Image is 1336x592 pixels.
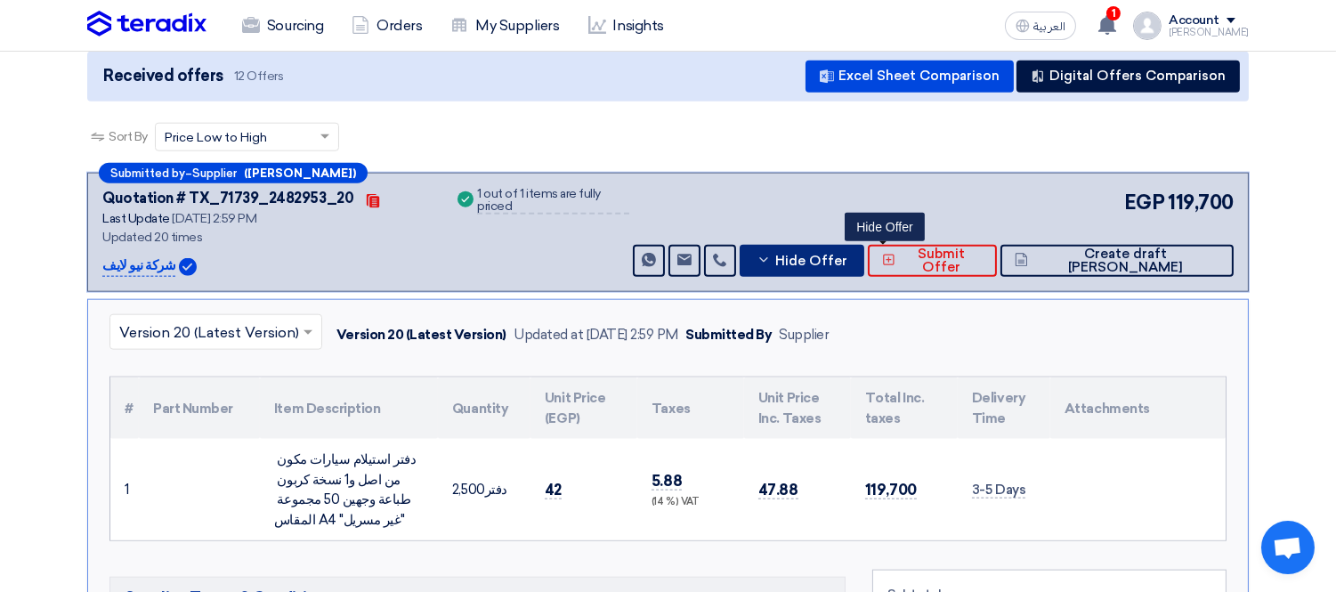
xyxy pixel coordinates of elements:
[865,481,917,499] span: 119,700
[452,482,485,498] span: 2,500
[244,167,356,179] b: ([PERSON_NAME])
[274,450,424,530] div: دفتر استيلام سيارات مكون من اصل و1 نسخة كربون طباعة وجهين 50 مجموعة المقاس A4 "غير مسريل"
[110,377,139,439] th: #
[1005,12,1076,40] button: العربية
[438,377,530,439] th: Quantity
[436,6,573,45] a: My Suppliers
[685,325,772,345] div: Submitted By
[1033,20,1065,33] span: العربية
[652,495,730,510] div: (14 %) VAT
[1261,521,1315,574] div: Open chat
[652,472,682,491] span: 5.88
[900,247,983,274] span: Submit Offer
[109,127,148,146] span: Sort By
[1169,13,1219,28] div: Account
[165,128,267,147] span: Price Low to High
[845,213,925,241] div: Hide Offer
[1032,247,1219,274] span: Create draft [PERSON_NAME]
[514,325,678,345] div: Updated at [DATE] 2:59 PM
[102,255,175,277] p: شركة نيو لايف
[744,377,851,439] th: Unit Price Inc. Taxes
[775,255,847,268] span: Hide Offer
[102,211,170,226] span: Last Update
[1016,61,1240,93] button: Digital Offers Comparison
[1133,12,1162,40] img: profile_test.png
[574,6,678,45] a: Insights
[972,482,1025,499] span: 3-5 Days
[851,377,958,439] th: Total Inc. taxes
[110,439,139,540] td: 1
[234,68,284,85] span: 12 Offers
[179,258,197,276] img: Verified Account
[102,228,433,247] div: Updated 20 times
[87,11,206,37] img: Teradix logo
[103,64,223,88] span: Received offers
[545,481,562,499] span: 42
[958,377,1050,439] th: Delivery Time
[337,6,436,45] a: Orders
[740,245,864,277] button: Hide Offer
[139,377,260,439] th: Part Number
[779,325,829,345] div: Supplier
[806,61,1014,93] button: Excel Sheet Comparison
[192,167,237,179] span: Supplier
[758,481,798,499] span: 47.88
[1168,188,1234,217] span: 119,700
[1169,28,1249,37] div: [PERSON_NAME]
[102,188,353,209] div: Quotation # TX_71739_2482953_20
[228,6,337,45] a: Sourcing
[336,325,506,345] div: Version 20 (Latest Version)
[1000,245,1234,277] button: Create draft [PERSON_NAME]
[260,377,438,439] th: Item Description
[1050,377,1226,439] th: Attachments
[99,163,368,183] div: –
[438,439,530,540] td: دفتر
[172,211,256,226] span: [DATE] 2:59 PM
[477,188,628,215] div: 1 out of 1 items are fully priced
[530,377,637,439] th: Unit Price (EGP)
[110,167,185,179] span: Submitted by
[637,377,744,439] th: Taxes
[868,245,997,277] button: Submit Offer
[1106,6,1121,20] span: 1
[1124,188,1165,217] span: EGP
